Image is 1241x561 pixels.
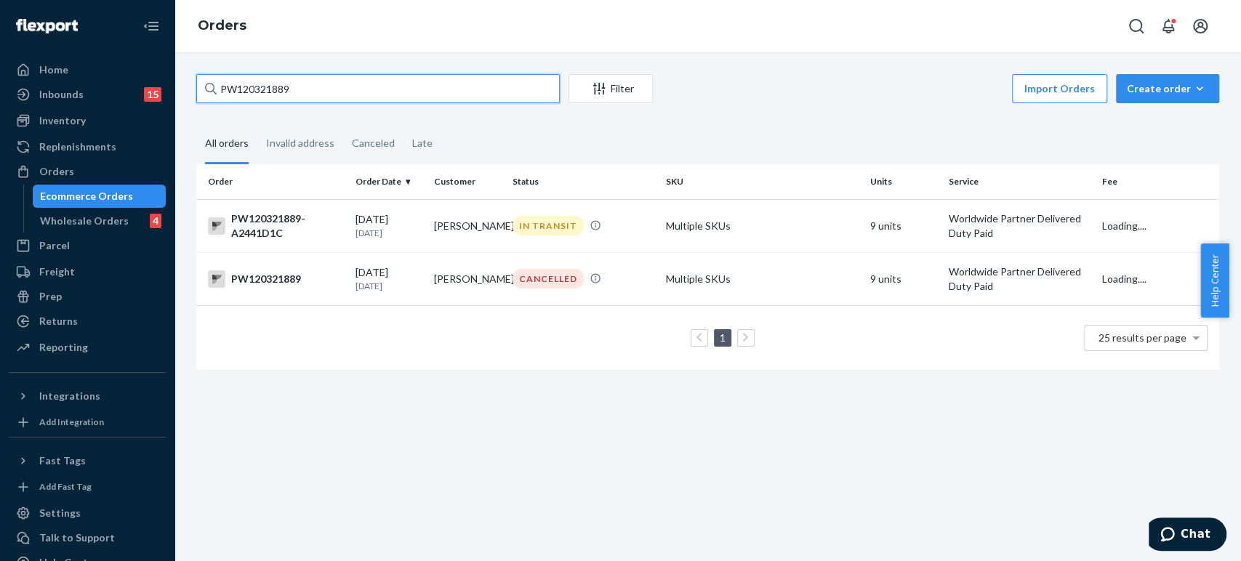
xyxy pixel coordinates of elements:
a: Page 1 is your current page [717,331,728,344]
td: Multiple SKUs [660,252,864,305]
a: Orders [198,17,246,33]
div: Talk to Support [39,530,115,545]
div: CANCELLED [513,269,584,288]
div: Replenishments [39,140,116,154]
a: Returns [9,310,166,333]
a: Inbounds15 [9,83,166,106]
div: Late [412,124,433,162]
div: Parcel [39,238,70,253]
a: Add Integration [9,413,166,431]
button: Talk to Support [9,526,166,549]
th: Order [196,164,350,199]
a: Parcel [9,234,166,257]
div: PW120321889-A2441D1C [208,211,344,241]
a: Home [9,58,166,81]
button: Filter [569,74,653,103]
div: Home [39,62,68,77]
button: Open Search Box [1122,12,1151,41]
div: Add Fast Tag [39,480,92,493]
th: Order Date [350,164,428,199]
a: Freight [9,260,166,283]
p: Worldwide Partner Delivered Duty Paid [949,211,1091,241]
div: Returns [39,314,78,328]
a: Prep [9,285,166,308]
iframe: Opens a widget where you can chat to one of our agents [1149,517,1226,554]
div: Freight [39,265,75,279]
div: Inventory [39,113,86,128]
img: Flexport logo [16,19,78,33]
div: Wholesale Orders [40,214,129,228]
td: Multiple SKUs [660,199,864,252]
button: Fast Tags [9,449,166,472]
a: Inventory [9,109,166,132]
button: Close Navigation [137,12,166,41]
a: Settings [9,501,166,525]
div: Filter [569,81,652,96]
td: [PERSON_NAME] [428,252,507,305]
td: 9 units [864,252,943,305]
div: Reporting [39,340,88,355]
div: All orders [205,124,249,164]
td: Loading.... [1096,199,1219,252]
button: Help Center [1200,243,1229,318]
a: Replenishments [9,135,166,158]
div: Canceled [352,124,395,162]
div: IN TRANSIT [513,216,584,235]
button: Integrations [9,384,166,408]
button: Import Orders [1012,74,1107,103]
a: Ecommerce Orders [33,185,166,208]
div: Add Integration [39,416,104,428]
td: 9 units [864,199,943,252]
button: Create order [1116,74,1219,103]
th: Service [943,164,1096,199]
div: Fast Tags [39,453,86,468]
ol: breadcrumbs [186,5,258,47]
div: Create order [1127,81,1208,96]
span: 25 results per page [1099,331,1186,344]
div: [DATE] [356,265,422,292]
div: PW120321889 [208,270,344,288]
div: Invalid address [266,124,334,162]
div: [DATE] [356,212,422,239]
div: 15 [144,87,161,102]
a: Wholesale Orders4 [33,209,166,233]
div: Orders [39,164,74,179]
th: Fee [1096,164,1219,199]
th: SKU [660,164,864,199]
th: Units [864,164,943,199]
div: Settings [39,506,81,520]
td: Loading.... [1096,252,1219,305]
div: Integrations [39,389,100,403]
div: Inbounds [39,87,84,102]
th: Status [507,164,660,199]
td: [PERSON_NAME] [428,199,507,252]
div: Customer [434,175,501,187]
a: Orders [9,160,166,183]
a: Reporting [9,336,166,359]
div: Prep [39,289,62,304]
button: Open account menu [1186,12,1215,41]
p: [DATE] [356,227,422,239]
p: [DATE] [356,280,422,292]
button: Open notifications [1154,12,1183,41]
a: Add Fast Tag [9,478,166,496]
div: Ecommerce Orders [40,189,133,203]
p: Worldwide Partner Delivered Duty Paid [949,265,1091,294]
input: Search orders [196,74,560,103]
div: 4 [150,214,161,228]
